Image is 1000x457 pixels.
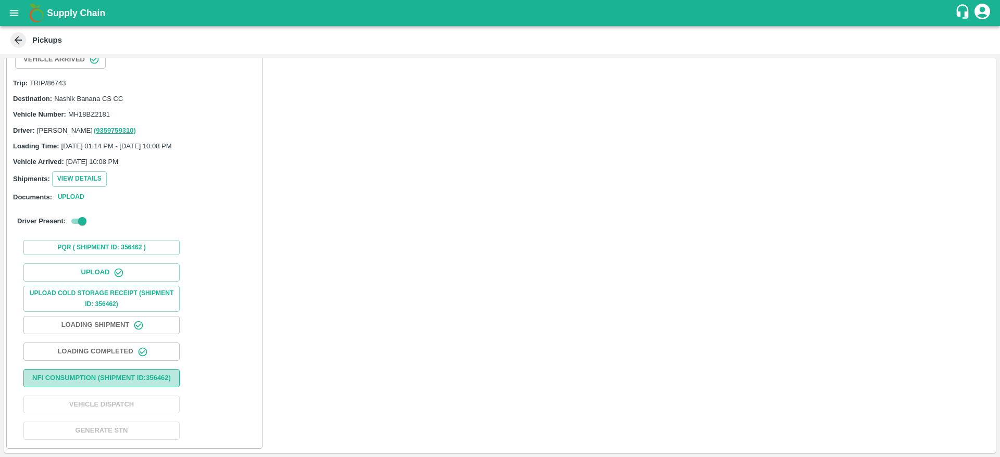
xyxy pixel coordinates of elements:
div: customer-support [955,4,973,22]
img: logo [26,3,47,23]
span: TRIP/86743 [30,79,66,87]
label: Trip: [13,79,28,87]
button: open drawer [2,1,26,25]
button: Nfi Consumption (SHIPMENT ID:356462) [23,369,180,387]
label: Vehicle Number: [13,110,66,118]
span: [DATE] 10:08 PM [66,158,118,166]
button: Vehicle Arrived [15,50,106,69]
label: Driver: [13,126,35,134]
span: [PERSON_NAME] [37,126,137,134]
button: Upload Cold Storage Receipt (SHIPMENT ID: 356462) [23,286,180,312]
button: Upload [23,263,180,282]
button: Loading Shipment [23,316,180,334]
label: Destination: [13,95,52,103]
a: (9359759310) [94,126,136,134]
button: Upload [54,192,87,202]
div: account of current user [973,2,992,24]
label: Documents: [13,193,52,201]
span: MH18BZ2181 [68,110,110,118]
label: Loading Time: [13,142,59,150]
span: Nashik Banana CS CC [54,95,123,103]
b: Supply Chain [47,8,105,18]
label: Shipments: [13,175,50,183]
button: PQR ( Shipment Id: 356462 ) [23,240,180,255]
label: Driver Present: [17,217,66,225]
a: Supply Chain [47,6,955,20]
button: View Details [52,171,107,186]
button: Loading Completed [23,342,180,361]
label: Vehicle Arrived: [13,158,64,166]
b: Pickups [32,36,62,44]
span: [DATE] 01:14 PM - [DATE] 10:08 PM [61,142,172,150]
